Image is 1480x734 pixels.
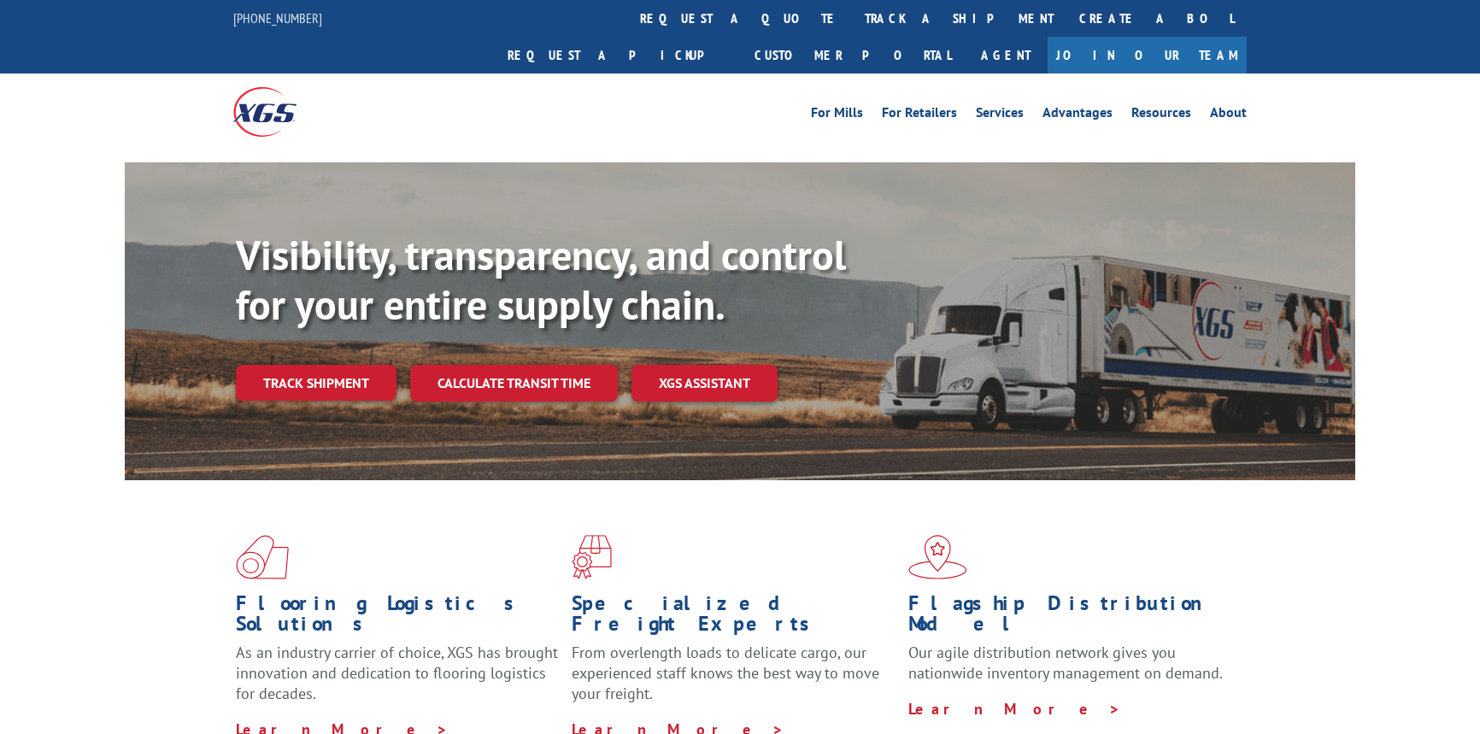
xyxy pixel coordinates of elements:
[236,593,559,643] h1: Flooring Logistics Solutions
[882,106,957,125] a: For Retailers
[233,9,322,26] a: [PHONE_NUMBER]
[1042,106,1113,125] a: Advantages
[1048,37,1247,73] a: Join Our Team
[908,593,1231,643] h1: Flagship Distribution Model
[976,106,1024,125] a: Services
[811,106,863,125] a: For Mills
[236,228,846,331] b: Visibility, transparency, and control for your entire supply chain.
[572,593,895,643] h1: Specialized Freight Experts
[742,37,964,73] a: Customer Portal
[631,365,778,402] a: XGS ASSISTANT
[908,643,1223,683] span: Our agile distribution network gives you nationwide inventory management on demand.
[495,37,742,73] a: Request a pickup
[236,365,396,401] a: Track shipment
[1210,106,1247,125] a: About
[572,643,895,719] p: From overlength loads to delicate cargo, our experienced staff knows the best way to move your fr...
[1131,106,1191,125] a: Resources
[410,365,618,402] a: Calculate transit time
[236,535,289,579] img: xgs-icon-total-supply-chain-intelligence-red
[964,37,1048,73] a: Agent
[908,699,1121,719] a: Learn More >
[572,535,612,579] img: xgs-icon-focused-on-flooring-red
[908,535,967,579] img: xgs-icon-flagship-distribution-model-red
[236,643,558,703] span: As an industry carrier of choice, XGS has brought innovation and dedication to flooring logistics...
